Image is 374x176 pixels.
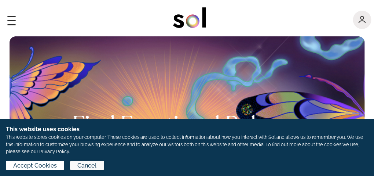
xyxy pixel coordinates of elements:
[173,7,206,28] img: logo
[78,161,97,170] span: Cancel
[73,114,302,138] h1: Find Emotional Balance
[6,134,368,155] p: This website stores cookies on your computer. These cookies are used to collect information about...
[6,125,368,134] h1: This website uses cookies
[70,161,104,170] button: Cancel
[6,161,64,170] button: Accept Cookies
[13,161,57,170] span: Accept Cookies
[359,16,366,23] img: logo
